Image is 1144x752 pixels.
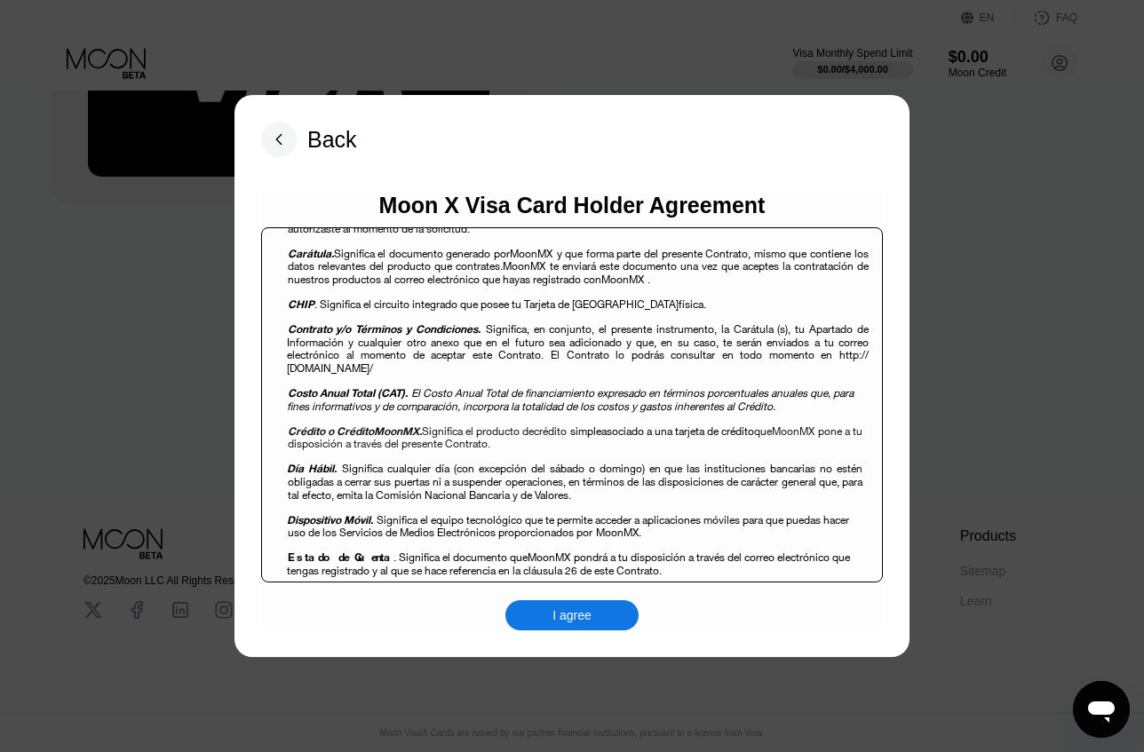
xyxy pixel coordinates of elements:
[287,461,337,476] span: Día Hábil.
[369,360,373,376] span: /
[419,423,422,439] span: .
[288,246,334,261] span: Carátula.
[422,423,534,439] span: Significa el producto de
[596,525,639,540] span: MoonMX
[570,423,601,439] span: simple
[601,272,644,287] span: MoonMX
[379,193,766,218] div: Moon X Visa Card Holder Agreement
[503,258,545,273] span: MoonMX
[393,550,528,565] span: . Significa el documento que
[374,423,419,439] span: MoonMX
[288,512,849,541] span: Significa el equipo tecnológico que te permite acceder a aplicaciones móviles para que puedas hac...
[288,550,393,565] span: Estado de Cuenta
[287,385,854,414] span: El Costo Anual Total de financiamiento expresado en términos porcentuales anuales que, para fines...
[1073,681,1130,738] iframe: Button to launch messaging window
[288,246,869,274] span: y que forma parte del presente Contrato, mismo que contiene los datos relevantes del producto que...
[314,297,679,312] span: . Significa el circuito integrado que posee tu Tarjeta de [GEOGRAPHIC_DATA]
[307,127,357,153] div: Back
[288,461,863,502] span: Significa cualquier día (con excepción del sábado o domingo) en que las instituciones bancarias n...
[534,423,567,439] span: crédito
[754,423,772,439] span: que
[679,297,703,312] span: física
[601,423,754,439] span: asociado a una tarjeta de crédito
[288,321,481,336] span: Contrato y/o Términos y Condiciones.
[772,423,814,439] span: MoonMX
[528,550,570,565] span: MoonMX
[510,246,552,261] span: MoonMX
[288,297,314,312] span: CHIP
[288,385,408,400] span: Costo Anual Total (CAT).
[261,122,357,157] div: Back
[287,321,869,362] span: Significa, en conjunto, el presente instrumento, la Carátula (s), tu Apartado de Información y cu...
[334,246,510,261] span: Significa el documento generado por
[552,607,592,623] div: I agree
[287,360,369,376] span: [DOMAIN_NAME]
[288,258,869,287] span: te enviará este documento una vez que aceptes la contratación de nuestros productos al correo ele...
[288,423,862,452] span: pone a tu disposición a través del presente Contrato.
[288,423,374,439] span: Crédito o Crédito
[505,600,639,630] div: I agree
[287,550,850,578] span: pondrá a tu disposición a través del correo electrónico que tengas registrado y al que se hace re...
[287,512,373,527] span: Dispositivo Móvil.
[647,272,650,287] span: .
[639,525,641,540] span: .
[703,297,706,312] span: .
